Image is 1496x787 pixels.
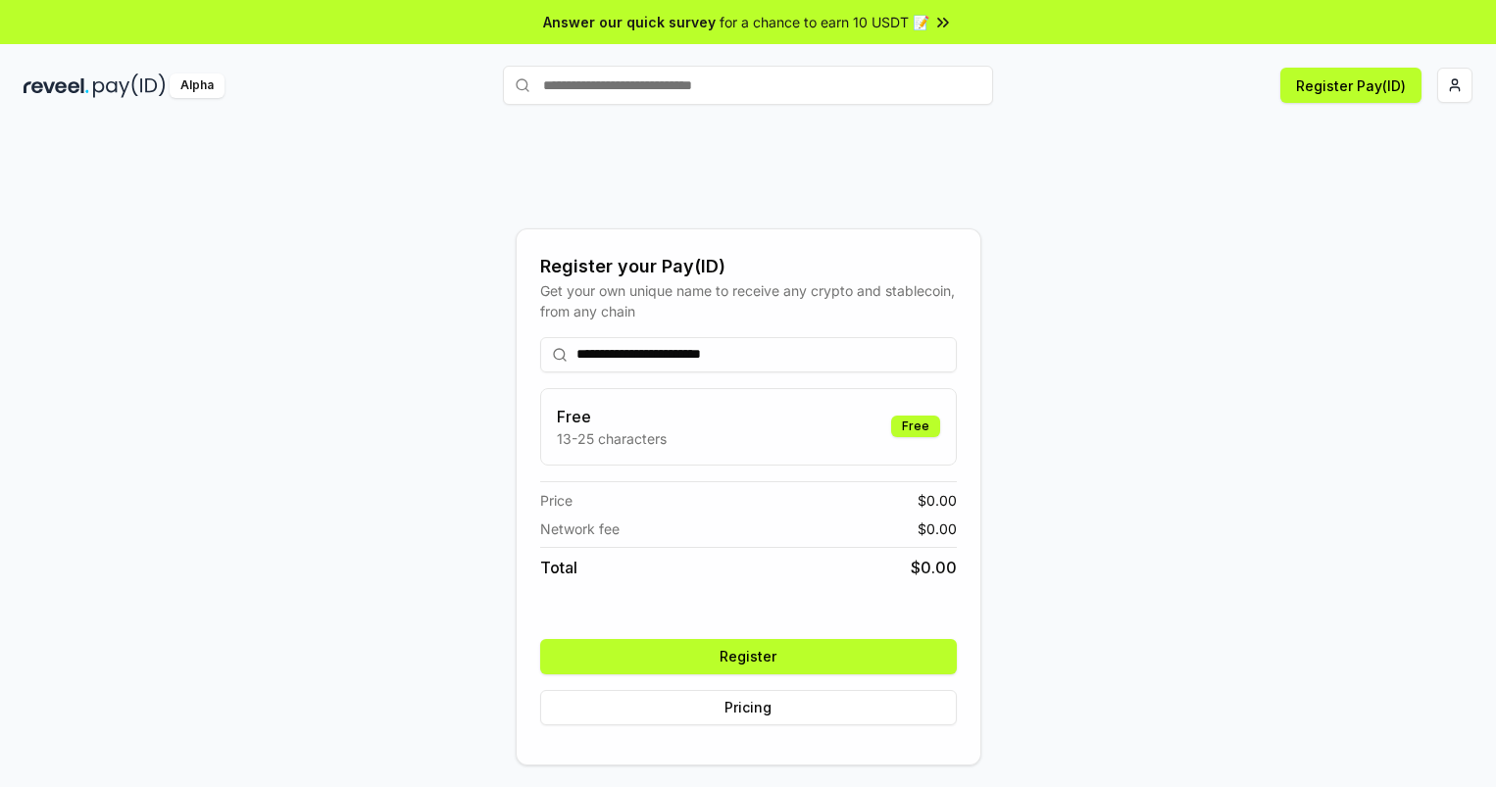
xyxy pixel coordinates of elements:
[720,12,929,32] span: for a chance to earn 10 USDT 📝
[918,490,957,511] span: $ 0.00
[1280,68,1421,103] button: Register Pay(ID)
[540,518,620,539] span: Network fee
[540,253,957,280] div: Register your Pay(ID)
[918,518,957,539] span: $ 0.00
[540,690,957,725] button: Pricing
[891,416,940,437] div: Free
[540,556,577,579] span: Total
[93,74,166,98] img: pay_id
[911,556,957,579] span: $ 0.00
[557,428,667,449] p: 13-25 characters
[557,405,667,428] h3: Free
[540,639,957,674] button: Register
[540,490,573,511] span: Price
[170,74,224,98] div: Alpha
[24,74,89,98] img: reveel_dark
[540,280,957,321] div: Get your own unique name to receive any crypto and stablecoin, from any chain
[543,12,716,32] span: Answer our quick survey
